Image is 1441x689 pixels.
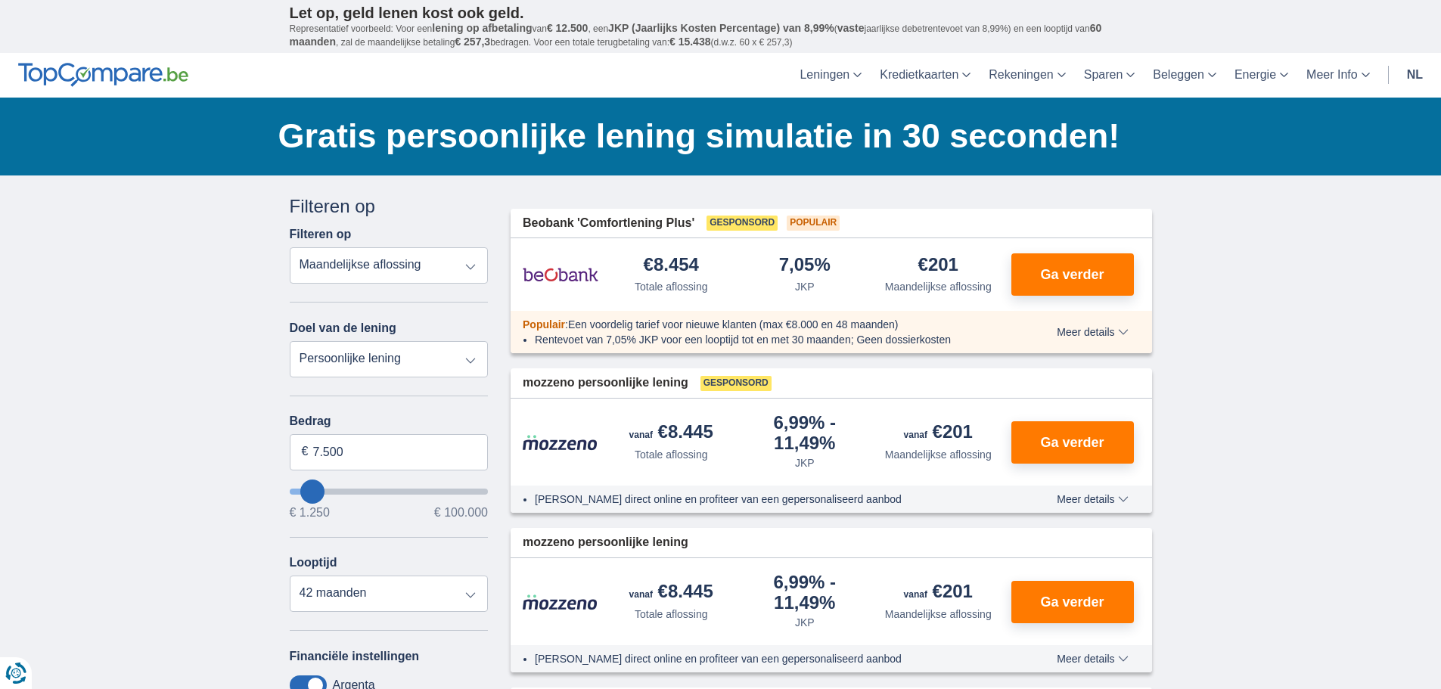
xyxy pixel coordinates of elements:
[885,279,992,294] div: Maandelijkse aflossing
[608,22,834,34] span: JKP (Jaarlijks Kosten Percentage) van 8,99%
[290,650,420,663] label: Financiële instellingen
[1040,268,1104,281] span: Ga verder
[635,607,708,622] div: Totale aflossing
[885,447,992,462] div: Maandelijkse aflossing
[918,256,958,276] div: €201
[644,256,699,276] div: €8.454
[795,615,815,630] div: JKP
[744,573,866,612] div: 6,99%
[1040,436,1104,449] span: Ga verder
[1040,595,1104,609] span: Ga verder
[744,414,866,452] div: 6,99%
[980,53,1074,98] a: Rekeningen
[523,318,565,331] span: Populair
[1225,53,1297,98] a: Energie
[1045,653,1139,665] button: Meer details
[1011,421,1134,464] button: Ga verder
[511,317,1014,332] div: :
[635,279,708,294] div: Totale aflossing
[904,582,973,604] div: €201
[707,216,778,231] span: Gesponsord
[629,423,713,444] div: €8.445
[635,447,708,462] div: Totale aflossing
[669,36,711,48] span: € 15.438
[885,607,992,622] div: Maandelijkse aflossing
[904,423,973,444] div: €201
[1045,493,1139,505] button: Meer details
[455,36,490,48] span: € 257,3
[523,594,598,610] img: product.pl.alt Mozzeno
[1057,653,1128,664] span: Meer details
[535,332,1002,347] li: Rentevoet van 7,05% JKP voor een looptijd tot en met 30 maanden; Geen dossierkosten
[290,414,489,428] label: Bedrag
[837,22,865,34] span: vaste
[795,455,815,470] div: JKP
[700,376,772,391] span: Gesponsord
[523,215,694,232] span: Beobank 'Comfortlening Plus'
[1011,581,1134,623] button: Ga verder
[290,194,489,219] div: Filteren op
[795,279,815,294] div: JKP
[278,113,1152,160] h1: Gratis persoonlijke lening simulatie in 30 seconden!
[871,53,980,98] a: Kredietkaarten
[523,374,688,392] span: mozzeno persoonlijke lening
[547,22,589,34] span: € 12.500
[787,216,840,231] span: Populair
[629,582,713,604] div: €8.445
[1057,494,1128,504] span: Meer details
[18,63,188,87] img: TopCompare
[1057,327,1128,337] span: Meer details
[302,443,309,461] span: €
[290,4,1152,22] p: Let op, geld lenen kost ook geld.
[1075,53,1144,98] a: Sparen
[290,556,337,570] label: Looptijd
[523,434,598,451] img: product.pl.alt Mozzeno
[535,651,1002,666] li: [PERSON_NAME] direct online en profiteer van een gepersonaliseerd aanbod
[290,228,352,241] label: Filteren op
[790,53,871,98] a: Leningen
[568,318,899,331] span: Een voordelig tarief voor nieuwe klanten (max €8.000 en 48 maanden)
[290,22,1102,48] span: 60 maanden
[432,22,532,34] span: lening op afbetaling
[523,534,688,551] span: mozzeno persoonlijke lening
[1297,53,1379,98] a: Meer Info
[535,492,1002,507] li: [PERSON_NAME] direct online en profiteer van een gepersonaliseerd aanbod
[1011,253,1134,296] button: Ga verder
[779,256,831,276] div: 7,05%
[290,489,489,495] input: wantToBorrow
[1045,326,1139,338] button: Meer details
[523,256,598,293] img: product.pl.alt Beobank
[290,22,1152,49] p: Representatief voorbeeld: Voor een van , een ( jaarlijkse debetrentevoet van 8,99%) en een loopti...
[1398,53,1432,98] a: nl
[1144,53,1225,98] a: Beleggen
[290,507,330,519] span: € 1.250
[290,321,396,335] label: Doel van de lening
[434,507,488,519] span: € 100.000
